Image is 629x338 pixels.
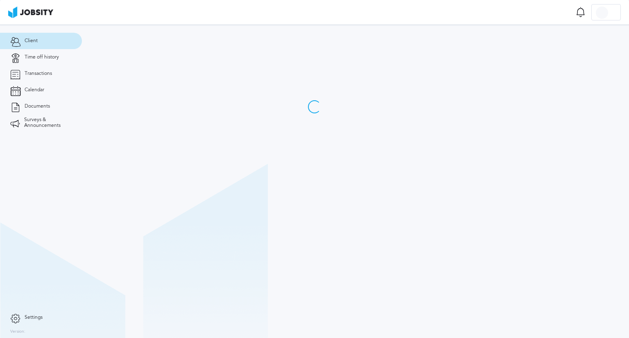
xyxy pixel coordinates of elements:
[24,117,72,128] span: Surveys & Announcements
[25,38,38,44] span: Client
[25,87,44,93] span: Calendar
[25,315,43,320] span: Settings
[25,71,52,77] span: Transactions
[10,329,25,334] label: Version:
[8,7,53,18] img: ab4bad089aa723f57921c736e9817d99.png
[25,104,50,109] span: Documents
[25,54,59,60] span: Time off history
